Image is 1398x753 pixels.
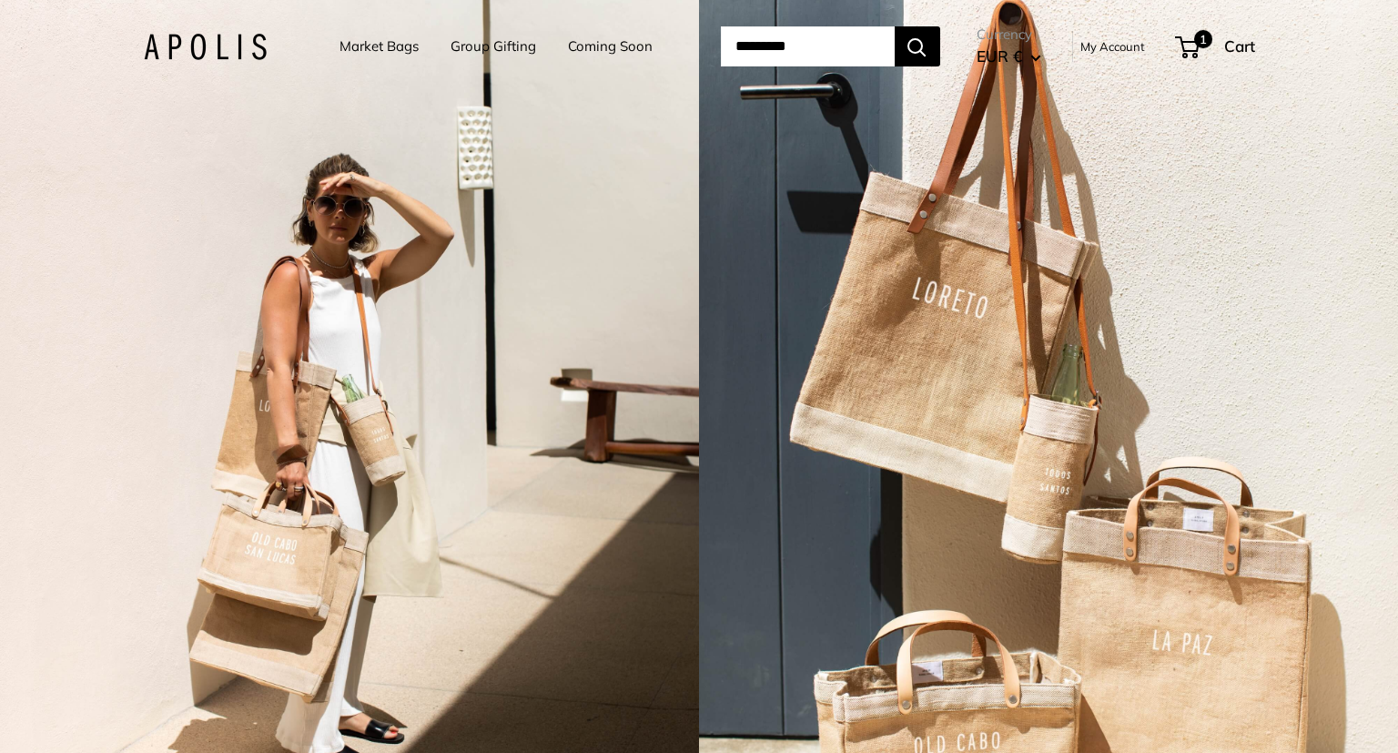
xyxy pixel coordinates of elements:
span: Currency [977,22,1041,47]
a: Coming Soon [568,34,653,59]
span: 1 [1193,30,1211,48]
button: Search [895,26,940,66]
a: My Account [1080,36,1145,57]
input: Search... [721,26,895,66]
img: Apolis [144,34,267,60]
a: 1 Cart [1177,32,1255,61]
a: Market Bags [339,34,419,59]
a: Group Gifting [451,34,536,59]
span: Cart [1224,36,1255,56]
button: EUR € [977,42,1041,71]
span: EUR € [977,46,1022,66]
